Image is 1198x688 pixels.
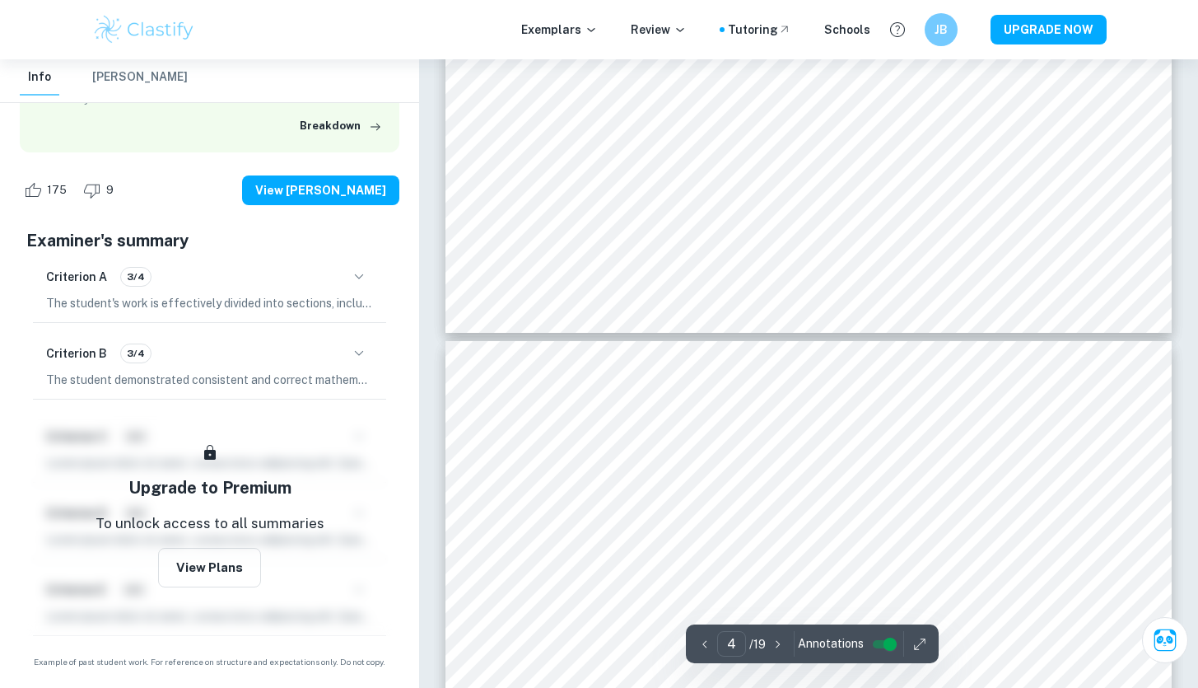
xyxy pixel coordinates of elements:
[26,228,393,253] h5: Examiner's summary
[38,182,76,199] span: 175
[121,346,151,361] span: 3/4
[46,344,107,363] h6: Criterion B
[79,177,123,204] div: Dislike
[242,176,399,205] button: View [PERSON_NAME]
[128,475,291,500] h5: Upgrade to Premium
[296,114,386,138] button: Breakdown
[46,294,373,312] p: The student's work is effectively divided into sections, including a clear introduction, body, an...
[631,21,687,39] p: Review
[46,371,373,389] p: The student demonstrated consistent and correct mathematical notation throughout the investigatio...
[121,269,151,284] span: 3/4
[46,268,107,286] h6: Criterion A
[96,513,324,535] p: To unlock access to all summaries
[883,16,911,44] button: Help and Feedback
[991,15,1107,44] button: UPGRADE NOW
[92,59,188,96] button: [PERSON_NAME]
[92,13,197,46] img: Clastify logo
[728,21,791,39] a: Tutoring
[20,177,76,204] div: Like
[925,13,958,46] button: JB
[798,635,864,653] span: Annotations
[158,548,261,587] button: View Plans
[824,21,870,39] a: Schools
[749,635,766,653] p: / 19
[931,21,950,39] h6: JB
[20,656,399,668] span: Example of past student work. For reference on structure and expectations only. Do not copy.
[521,21,598,39] p: Exemplars
[20,59,59,96] button: Info
[97,182,123,199] span: 9
[1142,617,1188,663] button: Ask Clai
